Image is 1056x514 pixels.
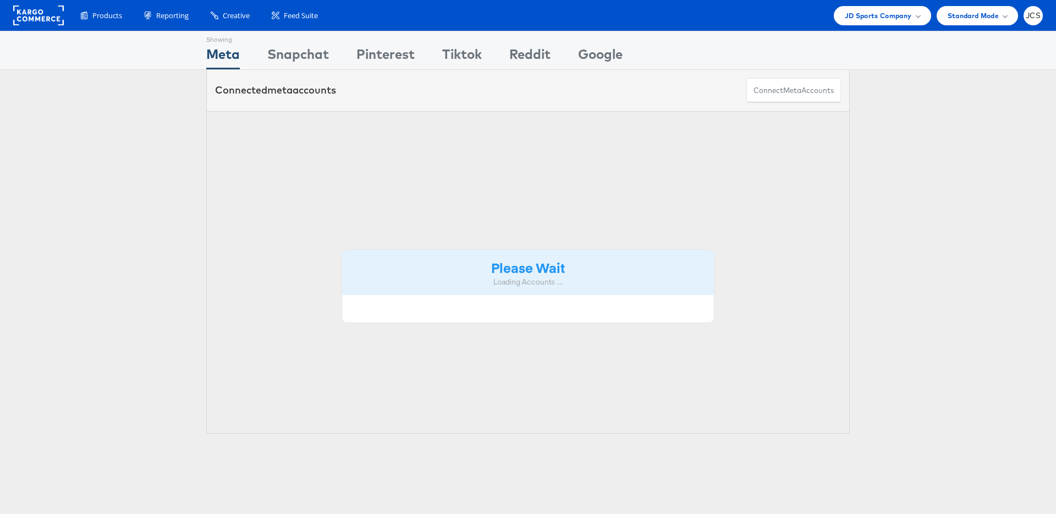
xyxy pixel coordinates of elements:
[845,10,912,21] span: JD Sports Company
[223,10,250,21] span: Creative
[491,258,565,276] strong: Please Wait
[1026,12,1041,19] span: JCS
[356,45,415,69] div: Pinterest
[442,45,482,69] div: Tiktok
[948,10,999,21] span: Standard Mode
[746,78,841,103] button: ConnectmetaAccounts
[578,45,623,69] div: Google
[206,45,240,69] div: Meta
[509,45,551,69] div: Reddit
[267,84,293,96] span: meta
[350,277,706,287] div: Loading Accounts ....
[284,10,318,21] span: Feed Suite
[267,45,329,69] div: Snapchat
[156,10,189,21] span: Reporting
[783,85,801,96] span: meta
[215,83,336,97] div: Connected accounts
[206,31,240,45] div: Showing
[92,10,122,21] span: Products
